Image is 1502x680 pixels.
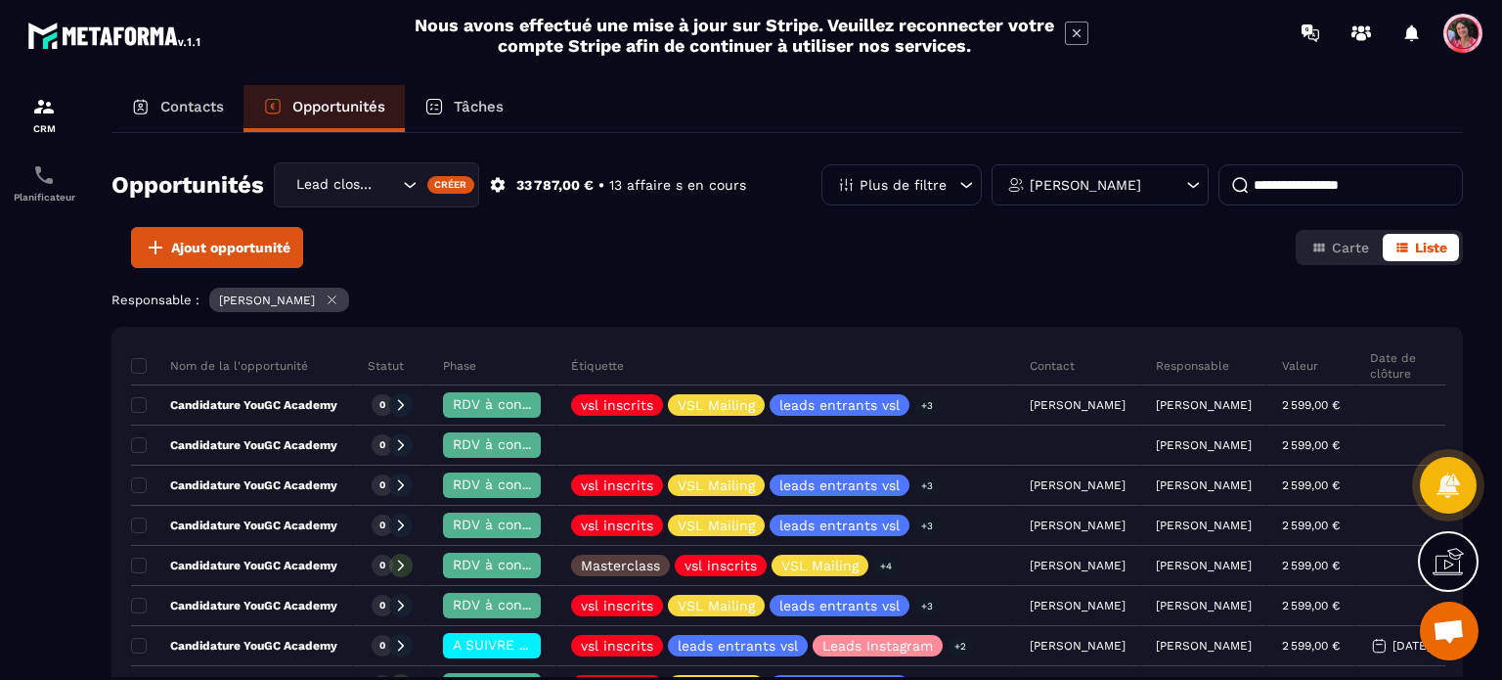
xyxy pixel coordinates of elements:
[598,176,604,195] p: •
[779,398,900,412] p: leads entrants vsl
[131,227,303,268] button: Ajout opportunité
[131,518,337,533] p: Candidature YouGC Academy
[5,123,83,134] p: CRM
[454,98,504,115] p: Tâches
[779,599,900,612] p: leads entrants vsl
[1156,438,1252,452] p: [PERSON_NAME]
[32,163,56,187] img: scheduler
[873,556,899,576] p: +4
[111,85,243,132] a: Contacts
[5,149,83,217] a: schedulerschedulerPlanificateur
[379,398,385,412] p: 0
[1156,599,1252,612] p: [PERSON_NAME]
[1156,358,1229,374] p: Responsable
[379,519,385,532] p: 0
[860,178,947,192] p: Plus de filtre
[131,397,337,413] p: Candidature YouGC Academy
[1300,234,1381,261] button: Carte
[914,596,940,616] p: +3
[1383,234,1459,261] button: Liste
[453,557,579,572] span: RDV à confimer ❓
[1282,438,1340,452] p: 2 599,00 €
[779,478,900,492] p: leads entrants vsl
[571,358,624,374] p: Étiquette
[131,638,337,654] p: Candidature YouGC Academy
[678,639,798,653] p: leads entrants vsl
[685,559,757,572] p: vsl inscrits
[379,438,385,452] p: 0
[111,165,264,204] h2: Opportunités
[914,476,940,496] p: +3
[1282,559,1340,572] p: 2 599,00 €
[131,437,337,453] p: Candidature YouGC Academy
[1415,240,1447,255] span: Liste
[678,599,755,612] p: VSL Mailing
[131,358,308,374] p: Nom de la l'opportunité
[379,639,385,653] p: 0
[131,598,337,613] p: Candidature YouGC Academy
[581,398,653,412] p: vsl inscrits
[453,597,579,612] span: RDV à confimer ❓
[131,477,337,493] p: Candidature YouGC Academy
[609,176,746,195] p: 13 affaire s en cours
[171,238,290,257] span: Ajout opportunité
[1282,599,1340,612] p: 2 599,00 €
[1030,358,1075,374] p: Contact
[379,599,385,612] p: 0
[914,516,940,536] p: +3
[1282,478,1340,492] p: 2 599,00 €
[1420,602,1479,660] div: Ouvrir le chat
[291,174,378,196] span: Lead closing
[453,637,536,653] span: A SUIVRE ⏳
[581,639,653,653] p: vsl inscrits
[405,85,523,132] a: Tâches
[243,85,405,132] a: Opportunités
[160,98,224,115] p: Contacts
[1282,358,1318,374] p: Valeur
[1282,639,1340,653] p: 2 599,00 €
[274,162,479,207] div: Search for option
[111,293,199,307] p: Responsable :
[1156,519,1252,532] p: [PERSON_NAME]
[678,519,755,532] p: VSL Mailing
[443,358,476,374] p: Phase
[414,15,1055,56] h2: Nous avons effectué une mise à jour sur Stripe. Veuillez reconnecter votre compte Stripe afin de ...
[453,436,579,452] span: RDV à confimer ❓
[581,599,653,612] p: vsl inscrits
[292,98,385,115] p: Opportunités
[5,80,83,149] a: formationformationCRM
[581,478,653,492] p: vsl inscrits
[131,558,337,573] p: Candidature YouGC Academy
[781,559,859,572] p: VSL Mailing
[1282,519,1340,532] p: 2 599,00 €
[914,395,940,416] p: +3
[948,636,973,657] p: +2
[27,18,203,53] img: logo
[779,519,900,532] p: leads entrants vsl
[5,192,83,203] p: Planificateur
[379,478,385,492] p: 0
[1370,350,1431,382] p: Date de clôture
[516,176,594,195] p: 33 787,00 €
[678,398,755,412] p: VSL Mailing
[822,639,933,653] p: Leads Instagram
[1282,398,1340,412] p: 2 599,00 €
[453,396,579,412] span: RDV à confimer ❓
[1156,478,1252,492] p: [PERSON_NAME]
[1030,178,1141,192] p: [PERSON_NAME]
[378,174,398,196] input: Search for option
[219,294,315,307] p: [PERSON_NAME]
[1392,639,1431,653] p: [DATE]
[453,517,579,532] span: RDV à confimer ❓
[1332,240,1369,255] span: Carte
[581,559,660,572] p: Masterclass
[32,95,56,118] img: formation
[453,476,579,492] span: RDV à confimer ❓
[1156,398,1252,412] p: [PERSON_NAME]
[1156,639,1252,653] p: [PERSON_NAME]
[1156,559,1252,572] p: [PERSON_NAME]
[581,519,653,532] p: vsl inscrits
[368,358,404,374] p: Statut
[678,478,755,492] p: VSL Mailing
[379,559,385,572] p: 0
